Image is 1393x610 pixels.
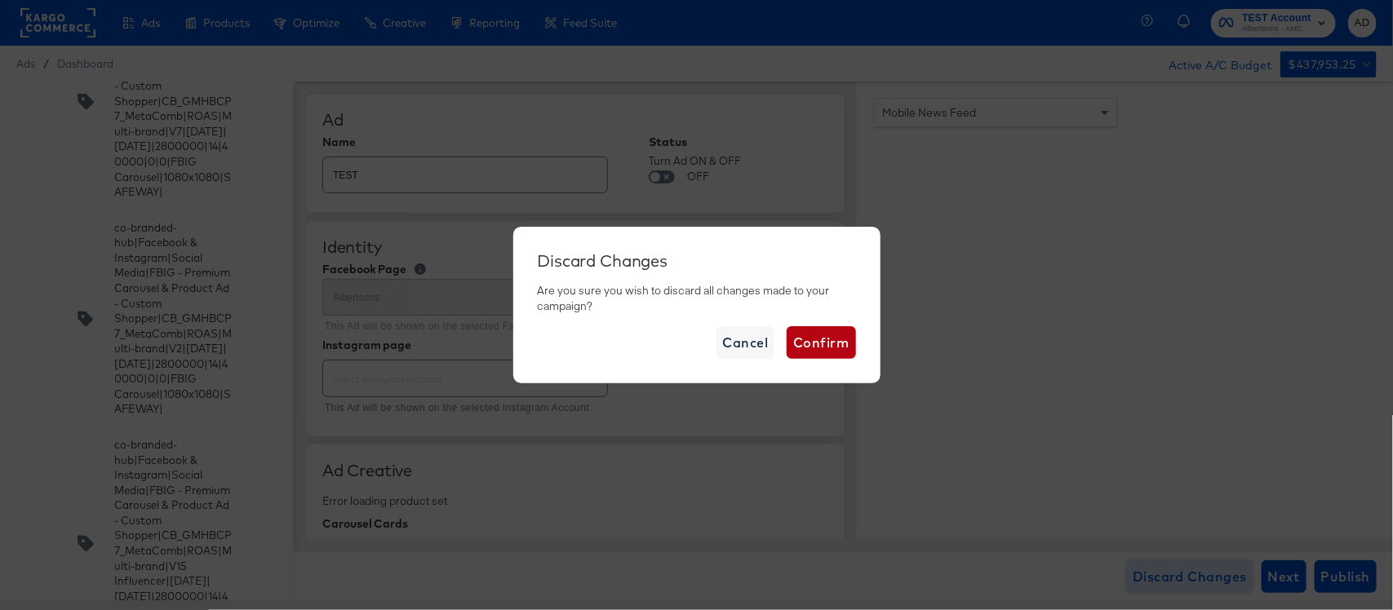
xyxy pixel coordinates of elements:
[538,251,856,271] div: Discard Changes
[716,326,775,359] button: Cancel
[787,326,855,359] button: Confirm
[793,331,849,354] span: Confirm
[723,331,769,354] span: Cancel
[538,283,856,313] div: Are you sure you wish to discard all changes made to your campaign?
